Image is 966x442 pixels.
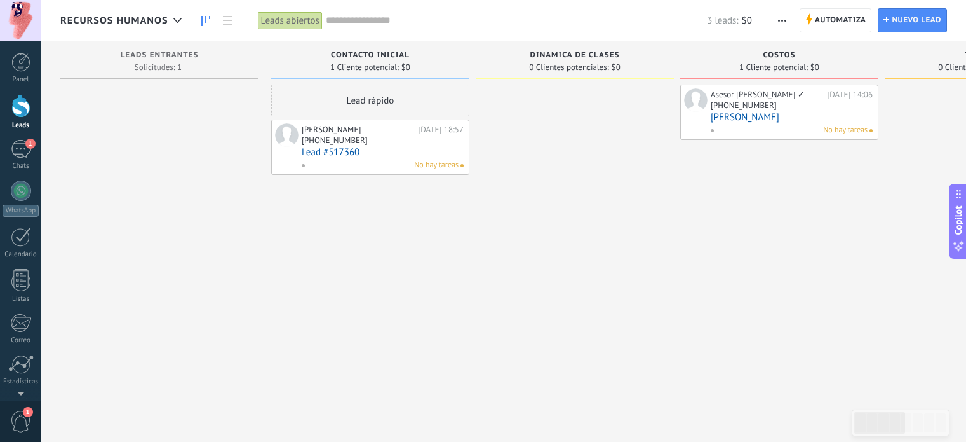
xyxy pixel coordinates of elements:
a: Lead #517360 [302,147,464,158]
div: [DATE] 18:57 [418,125,464,135]
div: WhatsApp [3,205,39,217]
div: Leads abiertos [258,11,323,30]
span: 1 Cliente potencial: [330,64,399,71]
span: 1 [25,139,36,149]
span: No hay tareas [414,160,459,171]
span: $0 [612,64,621,71]
div: [PHONE_NUMBER] [711,100,777,111]
span: 0 Clientes potenciales: [529,64,608,71]
div: [PHONE_NUMBER] [302,135,368,146]
div: Estadísticas [3,378,39,386]
div: Asesor [PERSON_NAME] ✓ [711,90,824,100]
div: Dinamica de clases [482,51,667,62]
span: Copilot [952,205,965,235]
span: $0 [810,64,819,71]
a: Automatiza [800,8,872,32]
span: Recursos Humanos [60,15,168,27]
span: Costos [763,51,796,60]
a: Lista [217,8,238,33]
div: [PERSON_NAME] [302,125,415,135]
div: Chats [3,162,39,170]
span: No hay tareas [823,125,868,136]
span: No hay nada asignado [460,164,464,167]
span: Solicitudes: 1 [135,64,182,71]
div: [DATE] 14:06 [827,90,873,100]
div: Correo [3,336,39,345]
span: $0 [401,64,410,71]
div: Leads Entrantes [67,51,252,62]
div: Listas [3,295,39,303]
div: Costos [687,51,872,62]
span: 3 leads: [707,15,738,27]
div: Leads [3,121,39,130]
span: Contacto inicial [331,51,410,60]
span: Automatiza [815,9,866,32]
a: [PERSON_NAME] [711,112,873,123]
span: 1 Cliente potencial: [739,64,808,71]
span: Nuevo lead [892,9,941,32]
span: $0 [742,15,752,27]
div: Lead rápido [271,85,469,116]
span: 1 [23,407,33,417]
div: Calendario [3,251,39,259]
span: No hay nada asignado [869,129,873,132]
div: Panel [3,76,39,84]
button: Más [773,8,791,32]
div: Contacto inicial [278,51,463,62]
a: Leads [195,8,217,33]
span: Dinamica de clases [530,51,620,60]
span: Leads Entrantes [121,51,199,60]
a: Nuevo lead [878,8,947,32]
